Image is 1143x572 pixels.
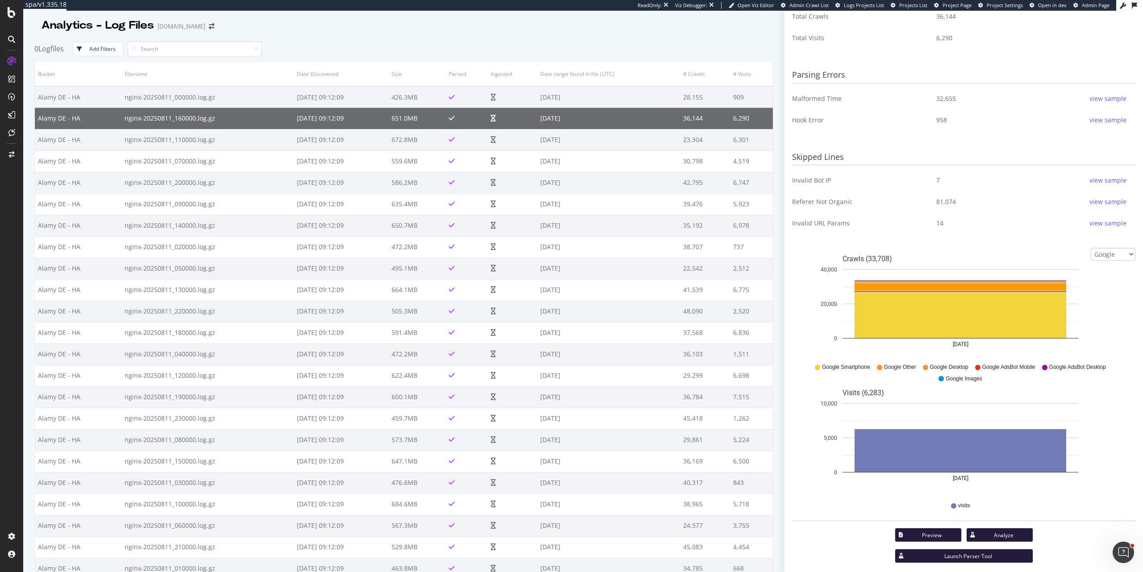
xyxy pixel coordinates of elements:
[1087,173,1129,188] button: view sample
[35,258,121,279] td: Alamy DE - HA
[294,150,388,172] td: [DATE] 09:12:09
[936,219,943,228] span: 14
[537,129,680,150] td: [DATE]
[121,343,294,365] td: nginx-20250811_040000.log.gz
[294,301,388,322] td: [DATE] 09:12:09
[1087,92,1129,106] button: view sample
[388,86,446,108] td: 426.3MB
[121,193,294,215] td: nginx-20250811_090000.log.gz
[730,365,773,386] td: 6,698
[121,86,294,108] td: nginx-20250811_000000.log.gz
[934,2,972,9] a: Project Page
[953,342,968,348] text: [DATE]
[209,23,214,29] div: arrow-right-arrow-left
[121,472,294,493] td: nginx-20250811_030000.log.gz
[537,536,680,558] td: [DATE]
[930,6,1135,27] td: 36,144
[35,193,121,215] td: Alamy DE - HA
[844,2,884,8] span: Logs Projects List
[38,44,64,54] span: Logfiles
[884,363,916,371] span: Google Other
[1049,363,1106,371] span: Google AdsBot Desktop
[730,408,773,429] td: 1,262
[730,451,773,472] td: 6,500
[388,258,446,279] td: 495.1MB
[680,108,730,129] td: 36,144
[978,2,1023,9] a: Project Settings
[388,150,446,172] td: 559.6MB
[34,44,38,54] span: 0
[121,386,294,408] td: nginx-20250811_190000.log.gz
[35,301,121,322] td: Alamy DE - HA
[891,2,927,9] a: Projects List
[822,363,870,371] span: Google Smartphone
[680,365,730,386] td: 29,299
[388,386,446,408] td: 600.1MB
[1038,2,1067,8] span: Open in dev
[89,45,116,53] div: Add Filters
[35,472,121,493] td: Alamy DE - HA
[680,193,730,215] td: 39,476
[936,94,956,103] span: 32,655
[1089,219,1126,228] div: view sample
[121,515,294,536] td: nginx-20250811_060000.log.gz
[294,236,388,258] td: [DATE] 09:12:09
[1089,116,1126,125] div: view sample
[388,129,446,150] td: 672.8MB
[537,386,680,408] td: [DATE]
[680,408,730,429] td: 45,418
[121,493,294,515] td: nginx-20250811_100000.log.gz
[388,215,446,236] td: 650.7MB
[35,386,121,408] td: Alamy DE - HA
[730,472,773,493] td: 843
[294,108,388,129] td: [DATE] 09:12:09
[537,193,680,215] td: [DATE]
[987,2,1023,8] span: Project Settings
[821,401,837,407] text: 10,000
[537,279,680,301] td: [DATE]
[792,109,929,131] td: Hook Error
[294,215,388,236] td: [DATE] 09:12:09
[73,42,123,56] button: Add Filters
[35,279,121,301] td: Alamy DE - HA
[158,22,205,31] div: [DOMAIN_NAME]
[730,193,773,215] td: 5,923
[537,451,680,472] td: [DATE]
[388,172,446,193] td: 586.2MB
[899,2,927,8] span: Projects List
[294,62,388,86] th: Date Discovered
[537,150,680,172] td: [DATE]
[388,536,446,558] td: 529.8MB
[1089,197,1126,206] div: view sample
[729,2,774,9] a: Open Viz Editor
[966,528,1033,542] button: Analyze
[730,258,773,279] td: 2,512
[730,343,773,365] td: 1,511
[936,116,947,125] span: 958
[294,172,388,193] td: [DATE] 09:12:09
[730,386,773,408] td: 7,515
[388,429,446,451] td: 573.7MB
[35,408,121,429] td: Alamy DE - HA
[789,2,829,8] span: Admin Crawl List
[121,429,294,451] td: nginx-20250811_080000.log.gz
[294,429,388,451] td: [DATE] 09:12:09
[121,215,294,236] td: nginx-20250811_140000.log.gz
[792,27,929,49] td: Total Visits
[730,129,773,150] td: 6,301
[35,236,121,258] td: Alamy DE - HA
[936,197,956,206] span: 81,074
[680,386,730,408] td: 36,784
[388,322,446,343] td: 591.4MB
[121,408,294,429] td: nginx-20250811_230000.log.gz
[388,451,446,472] td: 647.1MB
[388,62,446,86] th: Size
[835,2,884,9] a: Logs Projects List
[537,62,680,86] th: Date range found in file (UTC)
[680,493,730,515] td: 38,965
[35,343,121,365] td: Alamy DE - HA
[792,213,929,234] td: Invalid URL Params
[730,236,773,258] td: 737
[121,62,294,86] th: Filename
[680,429,730,451] td: 29,861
